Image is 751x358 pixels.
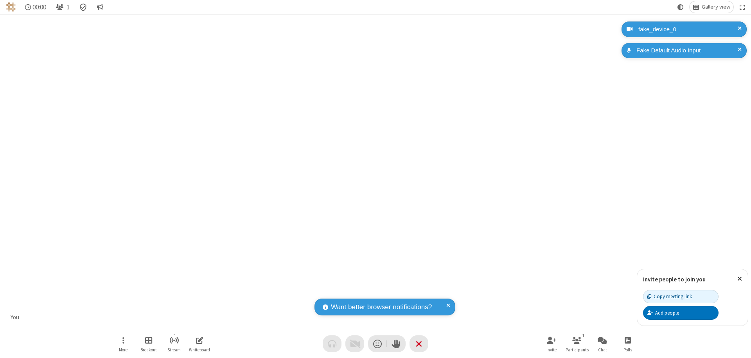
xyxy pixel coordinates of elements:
[119,347,128,352] span: More
[580,332,587,339] div: 1
[8,313,22,322] div: You
[647,293,692,300] div: Copy meeting link
[598,347,607,352] span: Chat
[76,1,91,13] div: Meeting details Encryption enabled
[6,2,16,12] img: QA Selenium DO NOT DELETE OR CHANGE
[52,1,73,13] button: Open participant list
[636,25,741,34] div: fake_device_0
[66,4,70,11] span: 1
[387,335,406,352] button: Raise hand
[643,276,706,283] label: Invite people to join you
[623,347,632,352] span: Polls
[323,335,341,352] button: Audio problem - check your Internet connection or call by phone
[566,347,589,352] span: Participants
[591,333,614,355] button: Open chat
[616,333,640,355] button: Open poll
[565,333,589,355] button: Open participant list
[22,1,50,13] div: Timer
[32,4,46,11] span: 00:00
[674,1,687,13] button: Using system theme
[634,46,741,55] div: Fake Default Audio Input
[167,347,181,352] span: Stream
[410,335,428,352] button: End or leave meeting
[702,4,730,10] span: Gallery view
[731,269,748,288] button: Close popover
[737,1,748,13] button: Fullscreen
[331,302,432,312] span: Want better browser notifications?
[188,333,211,355] button: Open shared whiteboard
[137,333,160,355] button: Manage Breakout Rooms
[345,335,364,352] button: Video
[690,1,733,13] button: Change layout
[93,1,106,13] button: Conversation
[643,306,719,319] button: Add people
[643,290,719,303] button: Copy meeting link
[189,347,210,352] span: Whiteboard
[162,333,186,355] button: Start streaming
[368,335,387,352] button: Send a reaction
[546,347,557,352] span: Invite
[111,333,135,355] button: Open menu
[540,333,563,355] button: Invite participants (⌘+Shift+I)
[140,347,157,352] span: Breakout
